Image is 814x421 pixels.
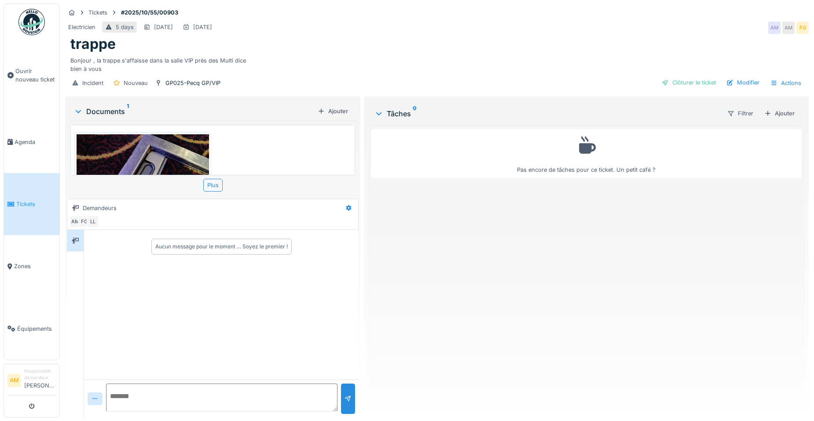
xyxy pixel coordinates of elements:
[7,374,21,387] li: AM
[658,77,719,89] div: Clôturer le ticket
[723,77,763,89] div: Modifier
[723,107,757,120] div: Filtrer
[15,138,56,146] span: Agenda
[4,173,59,235] a: Tickets
[796,22,809,34] div: FG
[124,79,148,87] div: Nouveau
[24,368,56,381] div: Responsable demandeur
[127,106,129,117] sup: 1
[87,215,99,228] div: LL
[17,325,56,333] span: Équipements
[413,108,417,119] sup: 0
[18,9,45,35] img: Badge_color-CXgf-gQk.svg
[165,79,220,87] div: GP025-Pecq GP/VIP
[14,262,56,270] span: Zones
[768,22,781,34] div: AM
[193,23,212,31] div: [DATE]
[154,23,173,31] div: [DATE]
[782,22,795,34] div: AM
[16,200,56,208] span: Tickets
[78,215,90,228] div: FG
[4,40,59,111] a: Ouvrir nouveau ticket
[70,53,803,73] div: Bonjour , la trappe s'affaisse dans la salle VIP près des Multi dice bien à vous
[203,179,223,192] div: Plus
[374,108,720,119] div: Tâches
[4,235,59,297] a: Zones
[4,111,59,173] a: Agenda
[4,298,59,360] a: Équipements
[155,243,288,251] div: Aucun message pour le moment … Soyez le premier !
[761,107,798,119] div: Ajouter
[7,368,56,395] a: AM Responsable demandeur[PERSON_NAME]
[69,215,81,228] div: AM
[15,67,56,84] span: Ouvrir nouveau ticket
[82,79,103,87] div: Incident
[70,36,116,52] h1: trappe
[24,368,56,393] li: [PERSON_NAME]
[116,23,134,31] div: 5 days
[766,77,805,89] div: Actions
[314,105,352,117] div: Ajouter
[68,23,95,31] div: Electricien
[117,8,182,17] strong: #2025/10/55/00903
[88,8,107,17] div: Tickets
[74,106,314,117] div: Documents
[83,204,117,212] div: Demandeurs
[377,133,796,174] div: Pas encore de tâches pour ce ticket. Un petit café ?
[77,134,209,194] img: 8510ykzkkoxvbmyntbua2nmjp03a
